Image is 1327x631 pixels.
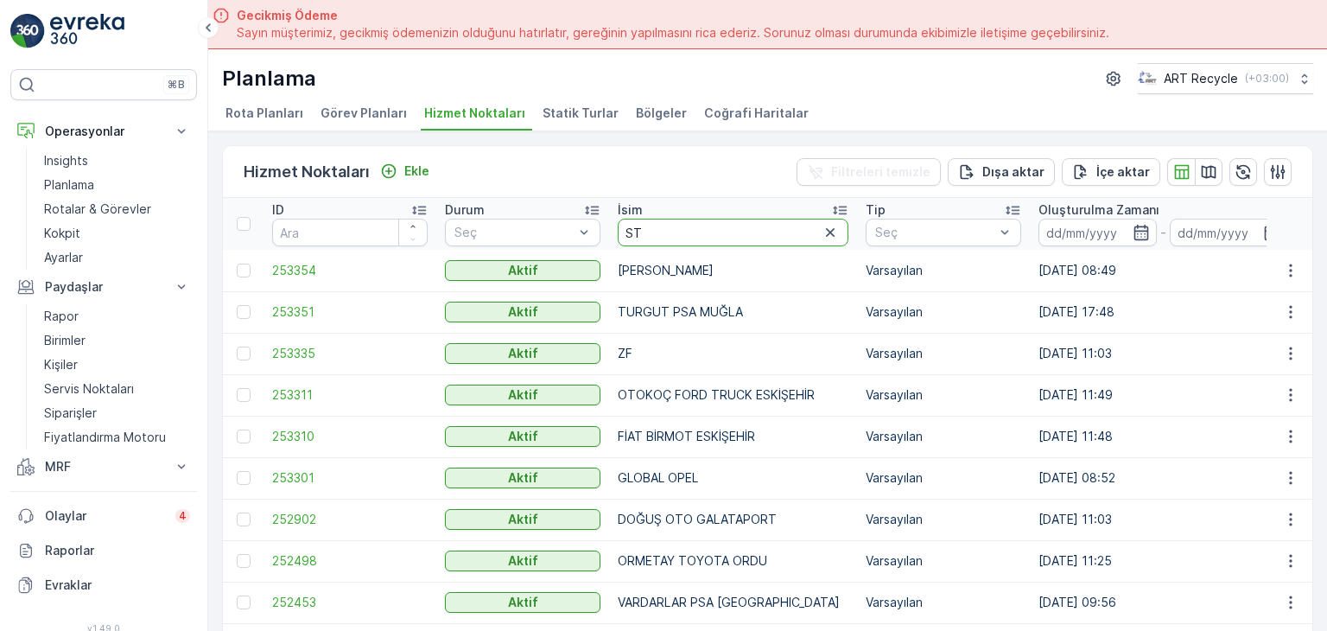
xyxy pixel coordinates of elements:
[424,105,525,122] span: Hizmet Noktaları
[272,469,428,487] span: 253301
[237,305,251,319] div: Toggle Row Selected
[857,333,1030,374] td: Varsayılan
[875,224,994,241] p: Seç
[244,160,370,184] p: Hizmet Noktaları
[45,577,190,594] p: Evraklar
[1170,219,1288,246] input: dd/mm/yyyy
[982,163,1044,181] p: Dışa aktar
[857,457,1030,499] td: Varsayılan
[1030,416,1296,457] td: [DATE] 11:48
[37,245,197,270] a: Ayarlar
[445,509,600,530] button: Aktif
[445,592,600,613] button: Aktif
[857,250,1030,291] td: Varsayılan
[10,499,197,533] a: Olaylar4
[866,201,886,219] p: Tip
[609,499,857,540] td: DOĞUŞ OTO GALATAPORT
[10,114,197,149] button: Operasyonlar
[704,105,809,122] span: Coğrafi Haritalar
[37,425,197,449] a: Fiyatlandırma Motoru
[1245,72,1289,86] p: ( +03:00 )
[508,594,538,611] p: Aktif
[609,374,857,416] td: OTOKOÇ FORD TRUCK ESKİŞEHİR
[445,468,600,488] button: Aktif
[948,158,1055,186] button: Dışa aktar
[454,224,574,241] p: Seç
[45,278,162,296] p: Paydaşlar
[10,449,197,484] button: MRF
[237,347,251,360] div: Toggle Row Selected
[543,105,619,122] span: Statik Turlar
[222,65,316,92] p: Planlama
[237,430,251,443] div: Toggle Row Selected
[797,158,941,186] button: Filtreleri temizle
[1062,158,1160,186] button: İçe aktar
[225,105,303,122] span: Rota Planları
[1030,250,1296,291] td: [DATE] 08:49
[636,105,687,122] span: Bölgeler
[44,176,94,194] p: Planlama
[272,594,428,611] a: 252453
[609,416,857,457] td: FİAT BİRMOT ESKİŞEHİR
[445,302,600,322] button: Aktif
[44,356,78,373] p: Kişiler
[44,308,79,325] p: Rapor
[508,552,538,570] p: Aktif
[445,426,600,447] button: Aktif
[237,264,251,277] div: Toggle Row Selected
[445,260,600,281] button: Aktif
[272,201,284,219] p: ID
[508,469,538,487] p: Aktif
[10,14,45,48] img: logo
[508,303,538,321] p: Aktif
[272,219,428,246] input: Ara
[445,385,600,405] button: Aktif
[44,225,80,242] p: Kokpit
[1096,163,1150,181] p: İçe aktar
[508,262,538,279] p: Aktif
[857,291,1030,333] td: Varsayılan
[272,428,428,445] a: 253310
[237,388,251,402] div: Toggle Row Selected
[1138,63,1313,94] button: ART Recycle(+03:00)
[44,201,151,218] p: Rotalar & Görevler
[609,250,857,291] td: [PERSON_NAME]
[45,507,165,525] p: Olaylar
[857,499,1030,540] td: Varsayılan
[618,201,643,219] p: İsim
[1164,70,1238,87] p: ART Recycle
[609,291,857,333] td: TURGUT PSA MUĞLA
[37,149,197,173] a: Insights
[1030,291,1296,333] td: [DATE] 17:48
[272,386,428,404] a: 253311
[609,333,857,374] td: ZF
[272,511,428,528] span: 252902
[237,471,251,485] div: Toggle Row Selected
[50,14,124,48] img: logo_light-DOdMpM7g.png
[10,270,197,304] button: Paydaşlar
[37,328,197,353] a: Birimler
[44,249,83,266] p: Ayarlar
[37,353,197,377] a: Kişiler
[44,152,88,169] p: Insights
[445,201,485,219] p: Durum
[1030,582,1296,623] td: [DATE] 09:56
[609,457,857,499] td: GLOBAL OPEL
[44,332,86,349] p: Birimler
[1038,201,1159,219] p: Oluşturulma Zamanı
[857,582,1030,623] td: Varsayılan
[609,540,857,582] td: ORMETAY TOYOTA ORDU
[1030,499,1296,540] td: [DATE] 11:03
[237,596,251,609] div: Toggle Row Selected
[373,161,436,182] button: Ekle
[10,568,197,602] a: Evraklar
[857,540,1030,582] td: Varsayılan
[272,552,428,570] span: 252498
[44,405,97,422] p: Siparişler
[44,380,134,398] p: Servis Noktaları
[618,219,848,246] input: Ara
[1138,69,1157,88] img: image_23.png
